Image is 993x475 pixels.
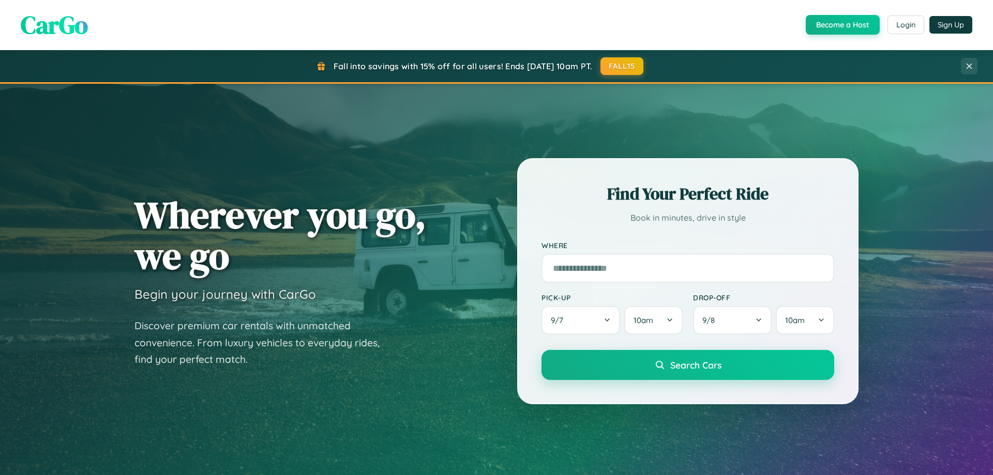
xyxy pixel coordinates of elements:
[693,306,772,334] button: 9/8
[634,315,653,325] span: 10am
[776,306,834,334] button: 10am
[670,359,721,371] span: Search Cars
[541,293,683,302] label: Pick-up
[785,315,805,325] span: 10am
[887,16,924,34] button: Login
[334,61,593,71] span: Fall into savings with 15% off for all users! Ends [DATE] 10am PT.
[624,306,683,334] button: 10am
[693,293,834,302] label: Drop-off
[929,16,972,34] button: Sign Up
[134,286,316,302] h3: Begin your journey with CarGo
[21,8,88,42] span: CarGo
[541,241,834,250] label: Where
[541,350,834,380] button: Search Cars
[806,15,880,35] button: Become a Host
[600,57,644,75] button: FALL15
[134,317,393,368] p: Discover premium car rentals with unmatched convenience. From luxury vehicles to everyday rides, ...
[541,182,834,205] h2: Find Your Perfect Ride
[541,306,620,334] button: 9/7
[134,194,426,276] h1: Wherever you go, we go
[551,315,568,325] span: 9 / 7
[541,210,834,225] p: Book in minutes, drive in style
[702,315,720,325] span: 9 / 8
